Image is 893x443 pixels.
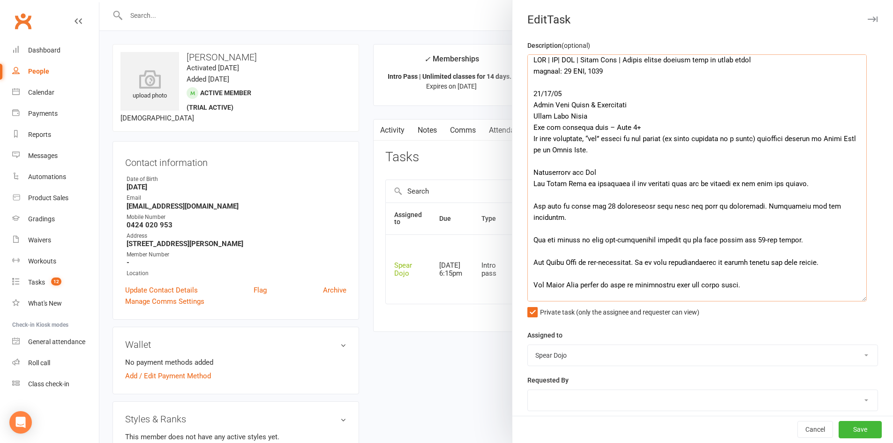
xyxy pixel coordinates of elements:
[28,68,49,75] div: People
[12,103,99,124] a: Payments
[797,421,833,438] button: Cancel
[9,411,32,434] div: Open Intercom Messenger
[11,9,35,33] a: Clubworx
[28,131,51,138] div: Reports
[12,61,99,82] a: People
[562,42,590,49] small: (optional)
[527,375,569,385] label: Requested By
[28,89,54,96] div: Calendar
[28,194,68,202] div: Product Sales
[12,293,99,314] a: What's New
[12,331,99,353] a: General attendance kiosk mode
[28,359,50,367] div: Roll call
[12,40,99,61] a: Dashboard
[12,251,99,272] a: Workouts
[527,40,590,51] label: Description
[28,110,58,117] div: Payments
[28,152,58,159] div: Messages
[12,145,99,166] a: Messages
[12,188,99,209] a: Product Sales
[51,278,61,285] span: 12
[12,230,99,251] a: Waivers
[28,173,66,180] div: Automations
[527,54,867,301] textarea: LOR | IP| DOL | Sitam Cons | Adipis elitse doeiusm temp in utlab etdol magnaal: 29 ENI, 1039 21/1...
[839,421,882,438] button: Save
[28,215,55,223] div: Gradings
[28,380,69,388] div: Class check-in
[540,305,699,316] span: Private task (only the assignee and requester can view)
[28,257,56,265] div: Workouts
[28,278,45,286] div: Tasks
[12,82,99,103] a: Calendar
[527,330,563,340] label: Assigned to
[12,353,99,374] a: Roll call
[12,209,99,230] a: Gradings
[12,272,99,293] a: Tasks 12
[28,300,62,307] div: What's New
[12,166,99,188] a: Automations
[28,338,85,345] div: General attendance
[28,236,51,244] div: Waivers
[12,124,99,145] a: Reports
[12,374,99,395] a: Class kiosk mode
[28,46,60,54] div: Dashboard
[512,13,893,26] div: Edit Task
